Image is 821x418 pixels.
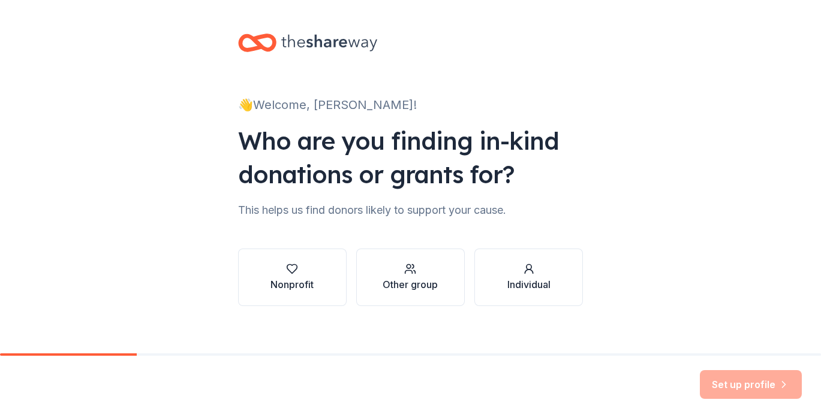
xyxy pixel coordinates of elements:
[383,277,438,292] div: Other group
[474,249,583,306] button: Individual
[238,124,584,191] div: Who are you finding in-kind donations or grants for?
[238,249,347,306] button: Nonprofit
[238,95,584,114] div: 👋 Welcome, [PERSON_NAME]!
[507,277,551,292] div: Individual
[270,277,314,292] div: Nonprofit
[356,249,465,306] button: Other group
[238,201,584,220] div: This helps us find donors likely to support your cause.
